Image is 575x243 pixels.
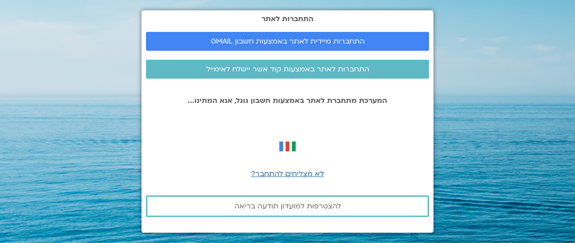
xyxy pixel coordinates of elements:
[146,15,429,23] h2: התחברות לאתר
[146,195,429,217] a: להצטרפות למועדון תודעה בריאה
[146,32,429,51] a: התחברות מיידית לאתר באמצעות חשבון GMAIL
[211,37,365,45] span: התחברות מיידית לאתר באמצעות חשבון GMAIL
[146,97,429,105] p: המערכת מתחברת לאתר באמצעות חשבון גוגל, אנא המתינו...
[251,169,324,179] a: לא מצליחים להתחבר?
[234,202,341,210] span: להצטרפות למועדון תודעה בריאה
[206,65,369,73] span: התחברות לאתר באמצעות קוד אשר יישלח לאימייל
[146,60,429,79] a: התחברות לאתר באמצעות קוד אשר יישלח לאימייל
